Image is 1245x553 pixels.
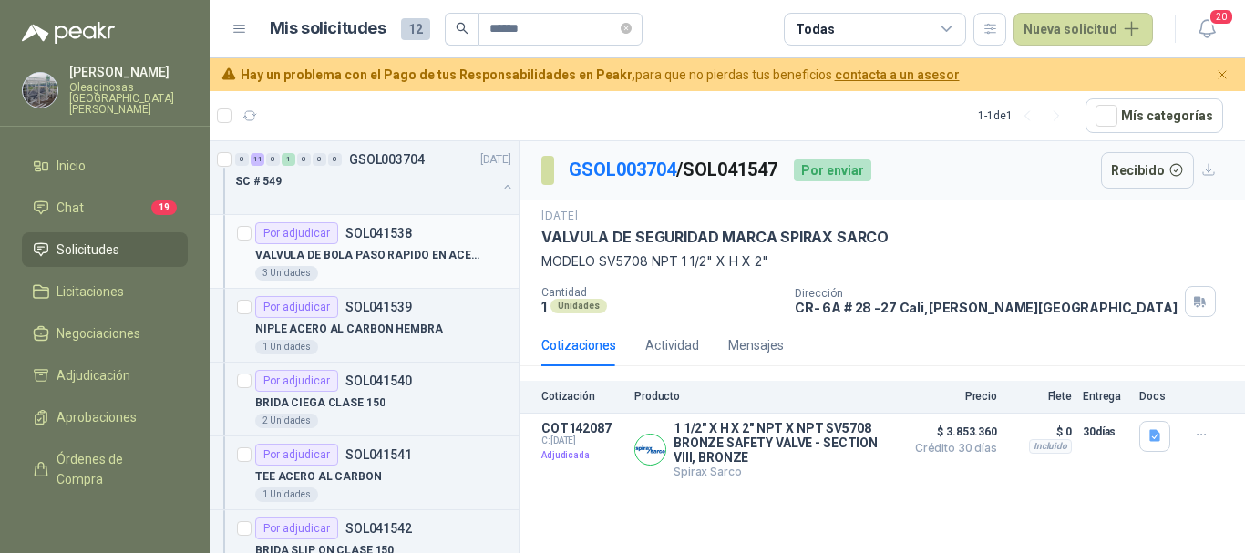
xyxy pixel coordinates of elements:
div: 1 - 1 de 1 [978,101,1071,130]
button: Nueva solicitud [1013,13,1153,46]
span: Chat [57,198,84,218]
p: Entrega [1083,390,1128,403]
span: Negociaciones [57,323,140,343]
div: Por adjudicar [255,444,338,466]
div: 1 Unidades [255,487,318,502]
p: / SOL041547 [569,156,779,184]
p: 1 1/2" X H X 2" NPT X NPT SV5708 BRONZE SAFETY VALVE - SECTION VIII, BRONZE [674,421,895,465]
p: Docs [1139,390,1176,403]
div: 0 [266,153,280,166]
p: Dirección [795,287,1178,300]
p: SOL041540 [345,374,412,387]
button: 20 [1190,13,1223,46]
div: 1 Unidades [255,340,318,354]
p: SC # 549 [235,173,282,190]
span: close-circle [621,20,632,37]
p: [DATE] [541,208,578,225]
span: close-circle [621,23,632,34]
p: [PERSON_NAME] [69,66,188,78]
p: [DATE] [480,151,511,169]
p: SOL041539 [345,301,412,313]
div: Por adjudicar [255,370,338,392]
img: Company Logo [635,435,665,465]
a: Negociaciones [22,316,188,351]
span: Inicio [57,156,86,176]
p: Adjudicada [541,446,623,465]
p: Producto [634,390,895,403]
div: Cotizaciones [541,335,616,355]
p: COT142087 [541,421,623,435]
a: Remisiones [22,504,188,538]
div: 11 [251,153,264,166]
p: Oleaginosas [GEOGRAPHIC_DATA][PERSON_NAME] [69,82,188,115]
p: 1 [541,299,547,314]
p: SOL041541 [345,448,412,461]
span: C: [DATE] [541,435,623,446]
a: Chat19 [22,190,188,225]
button: Mís categorías [1086,98,1223,133]
p: Cantidad [541,286,780,299]
p: Spirax Sarco [674,465,895,478]
div: Por adjudicar [255,222,338,244]
a: Por adjudicarSOL041539NIPLE ACERO AL CARBON HEMBRA1 Unidades [210,289,519,363]
p: GSOL003704 [349,153,425,166]
p: SOL041542 [345,522,412,535]
p: 30 días [1083,421,1128,443]
a: Licitaciones [22,274,188,309]
span: 19 [151,200,177,215]
p: Precio [906,390,997,403]
img: Logo peakr [22,22,115,44]
div: Por adjudicar [255,296,338,318]
p: CR- 6A # 28 -27 Cali , [PERSON_NAME][GEOGRAPHIC_DATA] [795,300,1178,315]
a: contacta a un asesor [835,67,960,82]
div: Por enviar [794,159,871,181]
span: Órdenes de Compra [57,449,170,489]
div: Por adjudicar [255,517,338,539]
span: search [456,22,468,35]
button: Recibido [1101,152,1195,189]
h1: Mis solicitudes [270,15,386,42]
a: Órdenes de Compra [22,442,188,497]
span: $ 3.853.360 [906,421,997,443]
a: Aprobaciones [22,400,188,435]
div: 2 Unidades [255,414,318,428]
div: 0 [328,153,342,166]
p: VALVULA DE BOLA PASO RAPIDO EN ACERO INOX. [255,247,482,264]
div: 0 [235,153,249,166]
p: Flete [1008,390,1072,403]
div: 1 [282,153,295,166]
p: $ 0 [1008,421,1072,443]
p: MODELO SV5708 NPT 1 1/2" X H X 2" [541,251,1223,271]
img: Company Logo [23,73,57,108]
b: Hay un problema con el Pago de tus Responsabilidades en Peakr, [241,67,635,82]
a: 0 11 0 1 0 0 0 GSOL003704[DATE] SC # 549 [235,148,515,207]
div: Unidades [550,299,607,313]
div: Incluido [1029,439,1072,454]
span: Licitaciones [57,282,124,302]
a: Inicio [22,148,188,183]
div: 0 [297,153,311,166]
div: Actividad [645,335,699,355]
span: 20 [1209,8,1234,26]
a: GSOL003704 [569,159,676,180]
span: Aprobaciones [57,407,137,427]
div: 0 [313,153,326,166]
p: SOL041538 [345,227,412,240]
a: Por adjudicarSOL041541TEE ACERO AL CARBON1 Unidades [210,436,519,510]
p: Cotización [541,390,623,403]
a: Por adjudicarSOL041538VALVULA DE BOLA PASO RAPIDO EN ACERO INOX.3 Unidades [210,215,519,289]
p: VALVULA DE SEGURIDAD MARCA SPIRAX SARCO [541,228,889,247]
p: NIPLE ACERO AL CARBON HEMBRA [255,321,443,338]
span: Adjudicación [57,365,130,385]
p: BRIDA CIEGA CLASE 150 [255,394,385,412]
div: Todas [796,19,834,39]
a: Solicitudes [22,232,188,267]
button: Cerrar [1211,64,1234,87]
a: Por adjudicarSOL041540BRIDA CIEGA CLASE 1502 Unidades [210,363,519,436]
span: Crédito 30 días [906,443,997,454]
span: Solicitudes [57,240,119,260]
p: TEE ACERO AL CARBON [255,468,382,486]
a: Adjudicación [22,358,188,393]
div: 3 Unidades [255,266,318,281]
span: para que no pierdas tus beneficios [241,65,960,85]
